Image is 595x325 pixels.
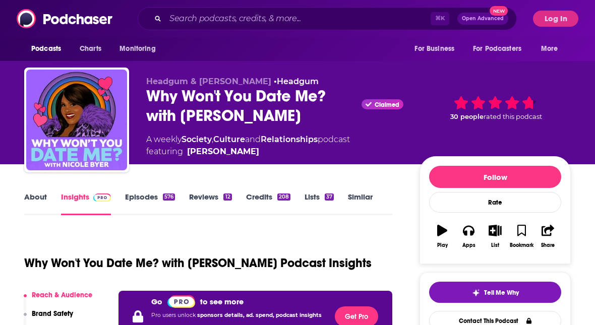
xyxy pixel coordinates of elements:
[24,255,372,271] h1: Why Won't You Date Me? with [PERSON_NAME] Podcast Insights
[508,218,534,254] button: Bookmark
[466,39,536,58] button: open menu
[457,13,508,25] button: Open AdvancedNew
[80,42,101,56] span: Charts
[429,166,561,188] button: Follow
[277,77,319,86] a: Headgum
[32,291,92,299] p: Reach & Audience
[325,193,334,201] div: 37
[26,70,127,170] img: Why Won't You Date Me? with Nicole Byer
[535,218,561,254] button: Share
[348,192,373,215] a: Similar
[473,42,521,56] span: For Podcasters
[163,193,175,201] div: 576
[541,42,558,56] span: More
[120,42,155,56] span: Monitoring
[223,193,231,201] div: 12
[200,297,244,306] p: to see more
[429,218,455,254] button: Play
[472,289,480,297] img: tell me why sparkle
[490,6,508,16] span: New
[462,16,504,21] span: Open Advanced
[212,135,213,144] span: ,
[491,242,499,248] div: List
[510,242,533,248] div: Bookmark
[462,242,475,248] div: Apps
[197,312,322,318] span: sponsors details, ad. spend, podcast insights
[61,192,111,215] a: InsightsPodchaser Pro
[151,297,162,306] p: Go
[245,135,261,144] span: and
[146,146,350,158] span: featuring
[93,193,111,202] img: Podchaser Pro
[17,9,113,28] img: Podchaser - Follow, Share and Rate Podcasts
[146,77,271,86] span: Headgum & [PERSON_NAME]
[541,242,555,248] div: Share
[189,192,231,215] a: Reviews12
[305,192,334,215] a: Lists37
[484,289,519,297] span: Tell Me Why
[375,102,399,107] span: Claimed
[165,11,431,27] input: Search podcasts, credits, & more...
[24,291,92,309] button: Reach & Audience
[182,135,212,144] a: Society
[167,295,195,308] a: Pro website
[274,77,319,86] span: •
[167,295,195,308] img: Podchaser Pro
[146,134,350,158] div: A weekly podcast
[533,11,578,27] button: Log In
[24,192,47,215] a: About
[534,39,571,58] button: open menu
[429,192,561,213] div: Rate
[484,113,542,120] span: rated this podcast
[246,192,290,215] a: Credits208
[138,7,517,30] div: Search podcasts, credits, & more...
[420,77,571,140] div: 30 peoplerated this podcast
[455,218,482,254] button: Apps
[112,39,168,58] button: open menu
[125,192,175,215] a: Episodes576
[407,39,467,58] button: open menu
[429,282,561,303] button: tell me why sparkleTell Me Why
[31,42,61,56] span: Podcasts
[450,113,484,120] span: 30 people
[187,146,259,158] a: [PERSON_NAME]
[277,193,290,201] div: 208
[24,39,74,58] button: open menu
[437,242,448,248] div: Play
[414,42,454,56] span: For Business
[431,12,449,25] span: ⌘ K
[261,135,318,144] a: Relationships
[32,309,73,318] p: Brand Safety
[482,218,508,254] button: List
[213,135,245,144] a: Culture
[73,39,107,58] a: Charts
